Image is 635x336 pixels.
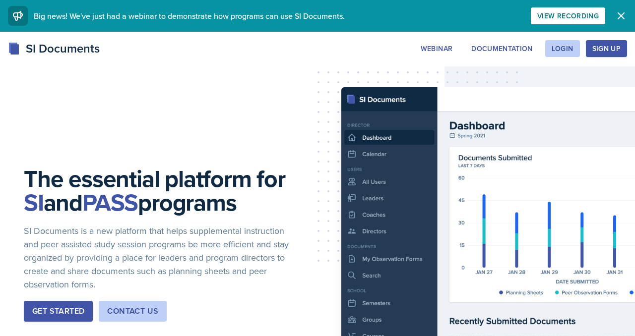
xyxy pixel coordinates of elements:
button: View Recording [531,7,605,24]
button: Login [545,40,580,57]
button: Sign Up [586,40,627,57]
button: Documentation [465,40,539,57]
button: Contact Us [99,301,167,322]
div: Login [552,45,573,53]
div: Documentation [471,45,533,53]
button: Webinar [414,40,459,57]
div: View Recording [537,12,599,20]
div: Sign Up [592,45,621,53]
div: Webinar [421,45,452,53]
span: Big news! We've just had a webinar to demonstrate how programs can use SI Documents. [34,10,345,21]
div: SI Documents [8,40,100,57]
div: Contact Us [107,305,158,317]
div: Get Started [32,305,84,317]
button: Get Started [24,301,93,322]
